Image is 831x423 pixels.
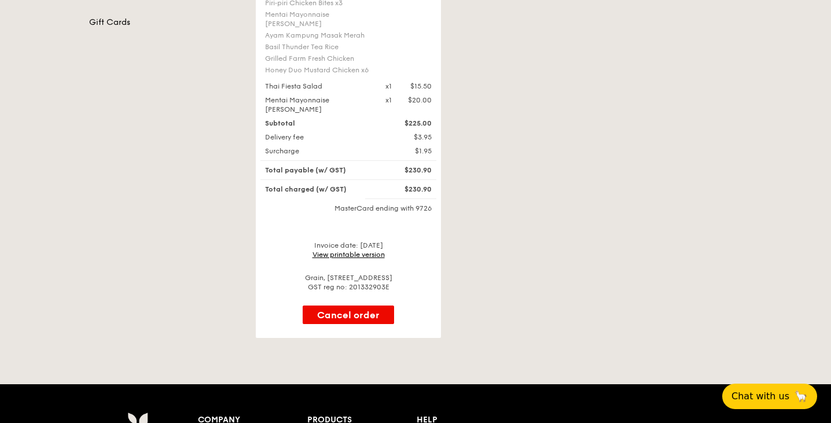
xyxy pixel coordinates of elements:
[258,82,378,91] div: Thai Fiesta Salad
[378,165,439,175] div: $230.90
[258,133,378,142] div: Delivery fee
[258,95,378,114] div: Mentai Mayonnaise [PERSON_NAME]
[258,185,378,194] div: Total charged (w/ GST)
[258,119,378,128] div: Subtotal
[378,185,439,194] div: $230.90
[265,166,346,174] span: Total payable (w/ GST)
[378,119,439,128] div: $225.00
[265,42,372,52] div: Basil Thunder Tea Rice
[265,31,372,40] div: Ayam Kampung Masak Merah
[260,204,436,213] div: MasterCard ending with 9726
[731,389,789,403] span: Chat with us
[408,95,432,105] div: $20.00
[303,306,394,324] button: Cancel order
[410,82,432,91] div: $15.50
[258,146,378,156] div: Surcharge
[265,10,372,28] div: Mentai Mayonnaise [PERSON_NAME]
[89,17,242,28] a: Gift Cards
[260,273,436,292] div: Grain, [STREET_ADDRESS] GST reg no: 201332903E
[794,389,808,403] span: 🦙
[378,133,439,142] div: $3.95
[378,146,439,156] div: $1.95
[260,241,436,259] div: Invoice date: [DATE]
[385,82,392,91] div: x1
[265,65,372,75] div: Honey Duo Mustard Chicken x6
[722,384,817,409] button: Chat with us🦙
[312,251,385,259] a: View printable version
[385,95,392,105] div: x1
[265,54,372,63] div: Grilled Farm Fresh Chicken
